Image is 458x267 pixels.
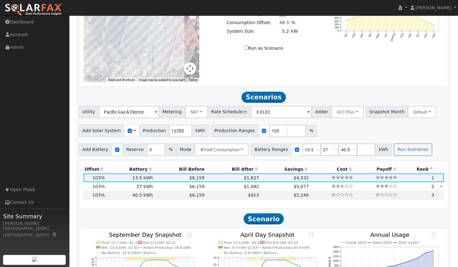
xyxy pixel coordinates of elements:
i: 10PM - Clear [187,258,190,261]
span: Reserve [123,144,147,156]
text: May [375,32,380,38]
text:  [309,232,313,237]
circle: onclick="" [277,260,278,261]
td: 40.5 kWh [106,191,154,200]
td: 13.5 kWh [106,173,154,182]
text: 2025 $1447 [398,241,419,245]
div: [GEOGRAPHIC_DATA], [GEOGRAPHIC_DATA] [3,225,66,238]
label: Run as Scenario [244,45,283,52]
circle: onclick="" [175,266,176,267]
circle: onclick="" [433,250,434,251]
text: Pull 0.5 kWh $0.21 [143,241,176,245]
text: Debit 2025 [373,241,392,245]
button: ACC Plus [331,106,364,118]
span: Cost [337,167,348,172]
span: Production [139,125,169,137]
text: Jan [343,33,348,38]
text: 14 [91,258,94,261]
circle: onclick="" [285,260,286,261]
span: $4,532 [294,175,309,180]
i: 6PM - MostlyClear [293,258,296,261]
input: Select a Rate Schedule [251,106,312,118]
i: 6AM - PartlyCloudy [244,258,248,261]
circle: onclick="" [417,16,418,17]
span: Mode [176,144,195,156]
i: 7PM - Clear [175,258,178,261]
i: 5AM - Clear [119,258,121,261]
button: Self Consumption [195,144,249,156]
span: $1,082 [244,184,259,189]
circle: onclick="" [265,260,266,261]
i: 9AM - Clear [134,258,138,261]
input: Run as Scenario [244,46,248,50]
i: 1AM - Clear [102,258,105,261]
i: 4PM - Clear [163,258,166,261]
text: Net -14.6 kWh -$1.01 [101,246,138,250]
i: 7AM - MostlyClear [249,258,252,261]
text: Aug [399,33,404,38]
text: Pull 8.6 kWh $3.24 [266,241,298,245]
i: 4AM - Clear [114,258,117,261]
i: 3PM - MostlyClear [281,258,284,261]
text: 1600 [333,246,339,249]
button: Map camera controls [184,62,196,75]
span: 103% [93,184,105,189]
text: Dec [431,33,436,38]
span: 3 [431,193,434,198]
text: 800 [334,264,339,267]
i: 4AM - MostlyClear [237,258,239,261]
i: 12PM - Clear [146,258,150,261]
td: 5.2 [272,27,290,36]
text: Feb [351,33,356,38]
text: Apr [368,33,372,38]
i: 10PM - PartlyCloudy [309,258,313,261]
span: Scenarios [241,92,286,103]
i: 1AM - MostlyClear [225,258,227,261]
span: $913 [248,193,259,198]
text: Battery [143,251,156,255]
text: April Day Snapshot [241,232,295,238]
circle: onclick="" [269,260,270,261]
text: Push 13.0 kWh -$0.41 [224,241,262,245]
span: 1 [431,175,434,180]
span: $5,077 [294,184,309,189]
i: 2AM - Clear [106,258,109,261]
circle: onclick="" [401,263,402,264]
td: kW [290,27,302,36]
span: [PERSON_NAME] [415,5,452,10]
i: 5PM - MostlyClear [289,258,292,261]
span: Add Battery [79,144,112,156]
img: SolarFax [5,3,63,16]
text: 1400 [333,250,339,253]
img: retrieve [32,257,37,262]
i: 3AM - Clear [110,258,113,261]
i: 2AM - Clear [229,258,231,261]
circle: onclick="" [425,21,426,22]
i: 4PM - PartlyCloudy [285,258,289,261]
input: Select a Utility [98,106,159,118]
circle: onclick="" [163,260,164,261]
text: Sep [407,33,412,38]
i: 3AM - Clear [233,258,235,261]
i: 2PM - MostlyClear [277,258,280,261]
text: 1200 [333,255,339,258]
i: 6PM - Clear [171,258,174,261]
button: Keyboard shortcuts [108,78,135,82]
a: Map [52,232,57,237]
span: Rank [416,167,429,172]
i: 1PM - Clear [151,258,154,261]
span: % [165,144,176,156]
i: 10AM - Clear [138,258,142,261]
text: 1000 [333,259,339,262]
span: $6,159 [189,193,204,198]
text: Credit 2025 [346,241,366,245]
i: 9AM - MostlyCloudy [256,258,260,261]
circle: onclick="" [151,260,152,261]
i: 2PM - Clear [155,258,158,261]
text: Annual Usage [370,232,410,238]
i: 8PM - Clear [179,258,182,261]
i: 5PM - Clear [167,258,170,261]
td: 48.3 [272,19,290,27]
span: kWh [375,144,392,156]
text: 10 [213,263,217,266]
